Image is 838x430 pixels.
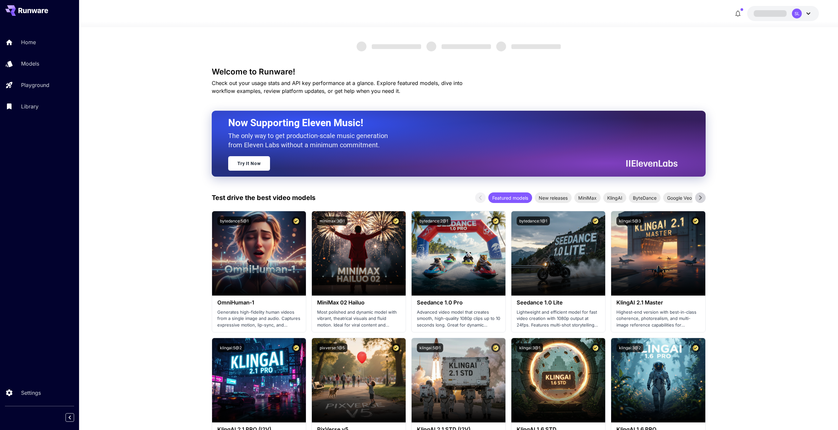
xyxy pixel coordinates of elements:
[535,194,572,201] span: New releases
[228,131,393,150] p: The only way to get production-scale music generation from Eleven Labs without a minimum commitment.
[312,211,406,296] img: alt
[21,60,39,68] p: Models
[629,192,661,203] div: ByteDance
[212,193,315,203] p: Test drive the best video models
[511,211,605,296] img: alt
[591,216,600,225] button: Certified Model – Vetted for best performance and includes a commercial license.
[392,216,400,225] button: Certified Model – Vetted for best performance and includes a commercial license.
[611,338,705,422] img: alt
[212,211,306,296] img: alt
[417,216,451,225] button: bytedance:2@1
[603,192,626,203] div: KlingAI
[21,102,39,110] p: Library
[691,343,700,352] button: Certified Model – Vetted for best performance and includes a commercial license.
[21,81,49,89] p: Playground
[217,216,251,225] button: bytedance:5@1
[616,216,643,225] button: klingai:5@3
[574,192,601,203] div: MiniMax
[228,117,673,129] h2: Now Supporting Eleven Music!
[663,194,696,201] span: Google Veo
[66,413,74,422] button: Collapse sidebar
[392,343,400,352] button: Certified Model – Vetted for best performance and includes a commercial license.
[217,309,301,329] p: Generates high-fidelity human videos from a single image and audio. Captures expressive motion, l...
[417,343,443,352] button: klingai:5@1
[517,343,543,352] button: klingai:3@1
[691,216,700,225] button: Certified Model – Vetted for best performance and includes a commercial license.
[217,343,244,352] button: klingai:5@2
[629,194,661,201] span: ByteDance
[663,192,696,203] div: Google Veo
[574,194,601,201] span: MiniMax
[317,309,400,329] p: Most polished and dynamic model with vibrant, theatrical visuals and fluid motion. Ideal for vira...
[511,338,605,422] img: alt
[228,156,270,171] a: Try It Now
[317,300,400,306] h3: MiniMax 02 Hailuo
[312,338,406,422] img: alt
[603,194,626,201] span: KlingAI
[616,343,643,352] button: klingai:3@2
[212,80,463,94] span: Check out your usage stats and API key performance at a glance. Explore featured models, dive int...
[21,389,41,397] p: Settings
[21,38,36,46] p: Home
[212,338,306,422] img: alt
[417,300,500,306] h3: Seedance 1.0 Pro
[616,300,700,306] h3: KlingAI 2.1 Master
[491,216,500,225] button: Certified Model – Vetted for best performance and includes a commercial license.
[535,192,572,203] div: New releases
[292,343,301,352] button: Certified Model – Vetted for best performance and includes a commercial license.
[412,211,505,296] img: alt
[616,309,700,329] p: Highest-end version with best-in-class coherence, photorealism, and multi-image reference capabil...
[517,216,550,225] button: bytedance:1@1
[491,343,500,352] button: Certified Model – Vetted for best performance and includes a commercial license.
[217,300,301,306] h3: OmniHuman‑1
[517,309,600,329] p: Lightweight and efficient model for fast video creation with 1080p output at 24fps. Features mult...
[488,194,532,201] span: Featured models
[591,343,600,352] button: Certified Model – Vetted for best performance and includes a commercial license.
[611,211,705,296] img: alt
[212,67,706,76] h3: Welcome to Runware!
[412,338,505,422] img: alt
[517,300,600,306] h3: Seedance 1.0 Lite
[317,216,347,225] button: minimax:3@1
[70,412,79,423] div: Collapse sidebar
[747,6,819,21] button: SL
[417,309,500,329] p: Advanced video model that creates smooth, high-quality 1080p clips up to 10 seconds long. Great f...
[792,9,802,18] div: SL
[292,216,301,225] button: Certified Model – Vetted for best performance and includes a commercial license.
[317,343,347,352] button: pixverse:1@5
[488,192,532,203] div: Featured models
